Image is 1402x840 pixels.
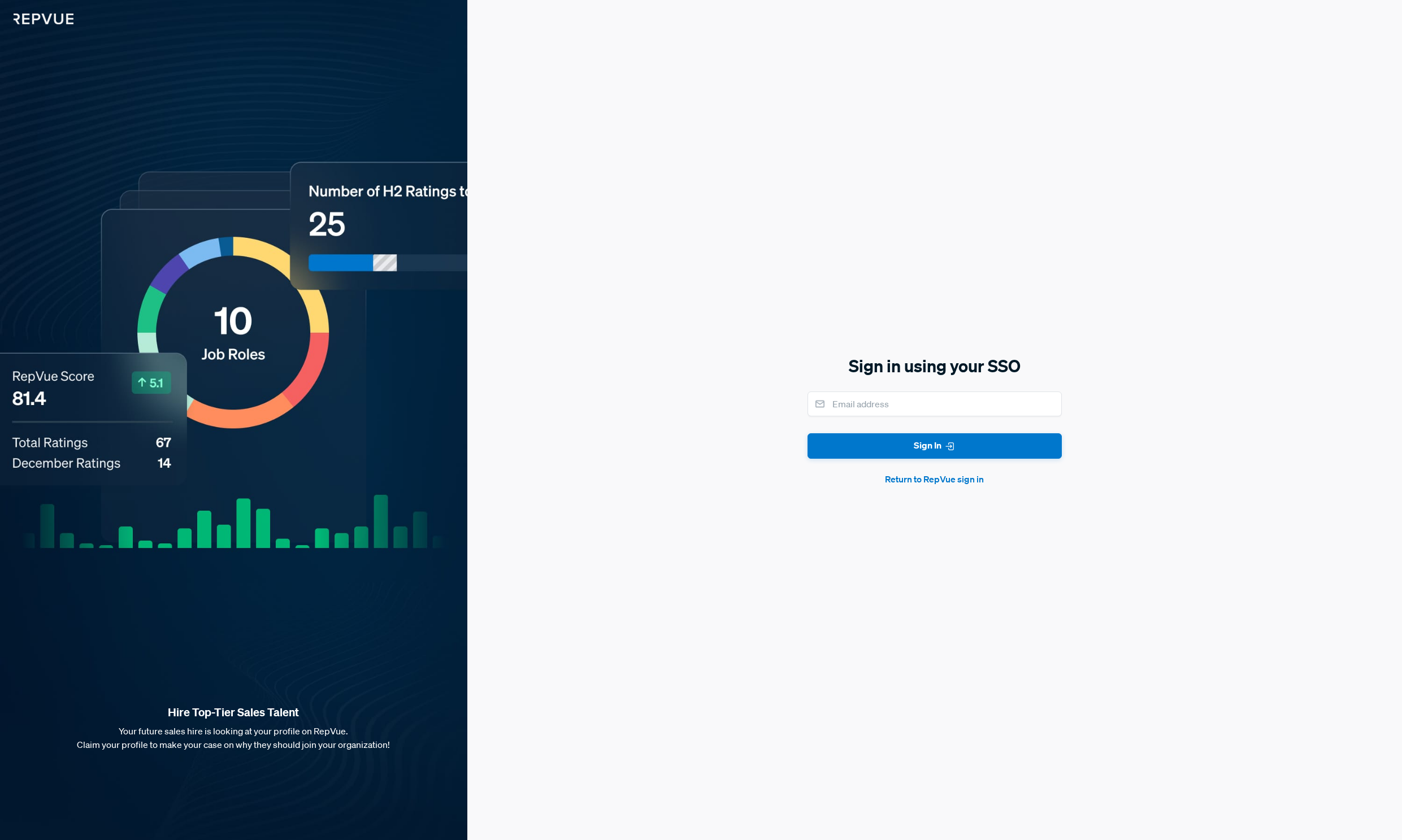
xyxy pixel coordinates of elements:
[808,391,1062,416] input: Email address
[18,724,449,751] p: Your future sales hire is looking at your profile on RepVue. Claim your profile to make your case...
[808,433,1062,459] button: Sign In
[18,705,449,720] strong: Hire Top-Tier Sales Talent
[808,354,1062,378] h5: Sign in using your SSO
[808,472,1062,486] button: Return to RepVue sign in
